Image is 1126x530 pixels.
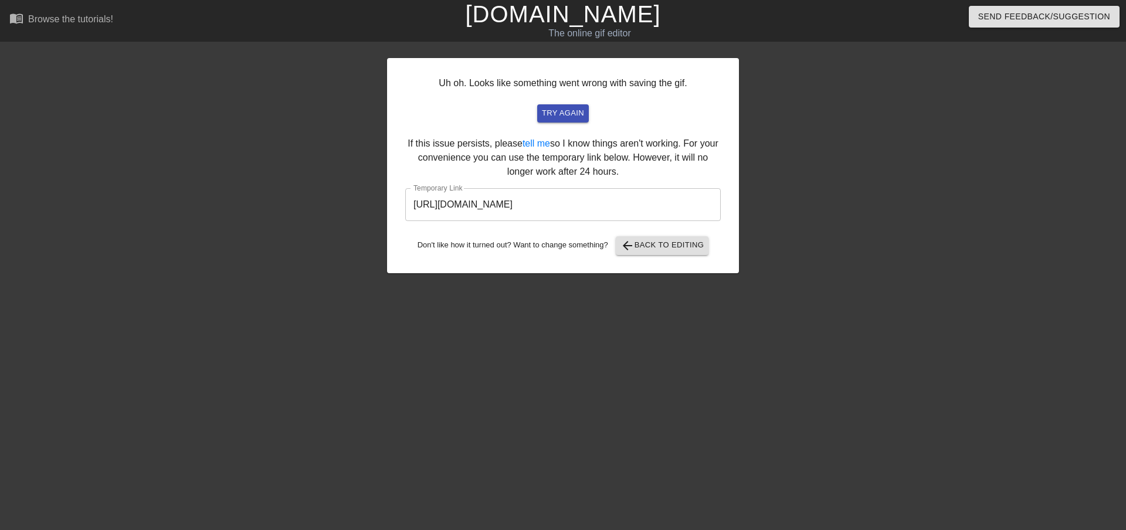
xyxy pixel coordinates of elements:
[9,11,113,29] a: Browse the tutorials!
[978,9,1110,24] span: Send Feedback/Suggestion
[9,11,23,25] span: menu_book
[523,138,550,148] a: tell me
[542,107,584,120] span: try again
[969,6,1120,28] button: Send Feedback/Suggestion
[465,1,660,27] a: [DOMAIN_NAME]
[616,236,709,255] button: Back to Editing
[387,58,739,273] div: Uh oh. Looks like something went wrong with saving the gif. If this issue persists, please so I k...
[405,188,721,221] input: bare
[620,239,704,253] span: Back to Editing
[537,104,589,123] button: try again
[405,236,721,255] div: Don't like how it turned out? Want to change something?
[620,239,635,253] span: arrow_back
[28,14,113,24] div: Browse the tutorials!
[381,26,798,40] div: The online gif editor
